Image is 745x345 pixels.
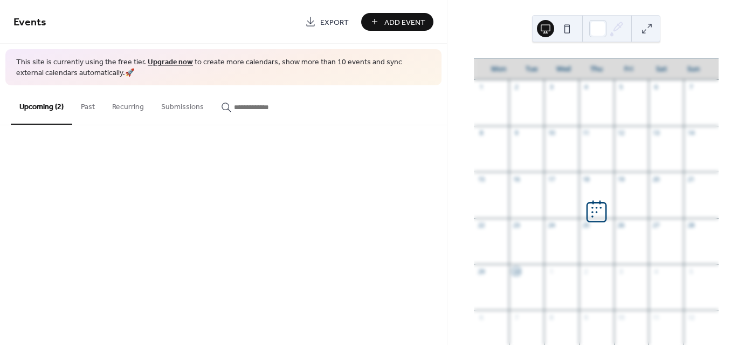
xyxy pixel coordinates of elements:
[16,57,431,78] span: This site is currently using the free tier. to create more calendars, show more than 10 events an...
[548,58,580,80] div: Wed
[477,129,485,137] div: 8
[547,267,555,275] div: 1
[678,58,710,80] div: Sun
[13,12,46,33] span: Events
[582,175,590,183] div: 18
[384,17,425,28] span: Add Event
[477,83,485,91] div: 1
[512,221,520,229] div: 23
[687,267,695,275] div: 5
[320,17,349,28] span: Export
[104,85,153,124] button: Recurring
[652,267,660,275] div: 4
[652,221,660,229] div: 27
[582,83,590,91] div: 4
[72,85,104,124] button: Past
[512,175,520,183] div: 16
[617,129,625,137] div: 12
[512,313,520,321] div: 7
[477,313,485,321] div: 6
[687,129,695,137] div: 14
[547,313,555,321] div: 8
[547,129,555,137] div: 10
[617,175,625,183] div: 19
[515,58,547,80] div: Tue
[582,267,590,275] div: 2
[652,313,660,321] div: 11
[477,221,485,229] div: 22
[582,313,590,321] div: 9
[652,83,660,91] div: 6
[582,221,590,229] div: 25
[652,175,660,183] div: 20
[297,13,357,31] a: Export
[617,267,625,275] div: 3
[687,175,695,183] div: 21
[512,267,520,275] div: 30
[477,175,485,183] div: 15
[617,313,625,321] div: 10
[617,221,625,229] div: 26
[612,58,645,80] div: Fri
[361,13,433,31] button: Add Event
[547,221,555,229] div: 24
[645,58,677,80] div: Sat
[148,55,193,70] a: Upgrade now
[482,58,515,80] div: Mon
[580,58,612,80] div: Thu
[687,221,695,229] div: 28
[477,267,485,275] div: 29
[547,83,555,91] div: 3
[512,83,520,91] div: 2
[11,85,72,125] button: Upcoming (2)
[617,83,625,91] div: 5
[582,129,590,137] div: 11
[153,85,212,124] button: Submissions
[652,129,660,137] div: 13
[687,313,695,321] div: 12
[512,129,520,137] div: 9
[687,83,695,91] div: 7
[547,175,555,183] div: 17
